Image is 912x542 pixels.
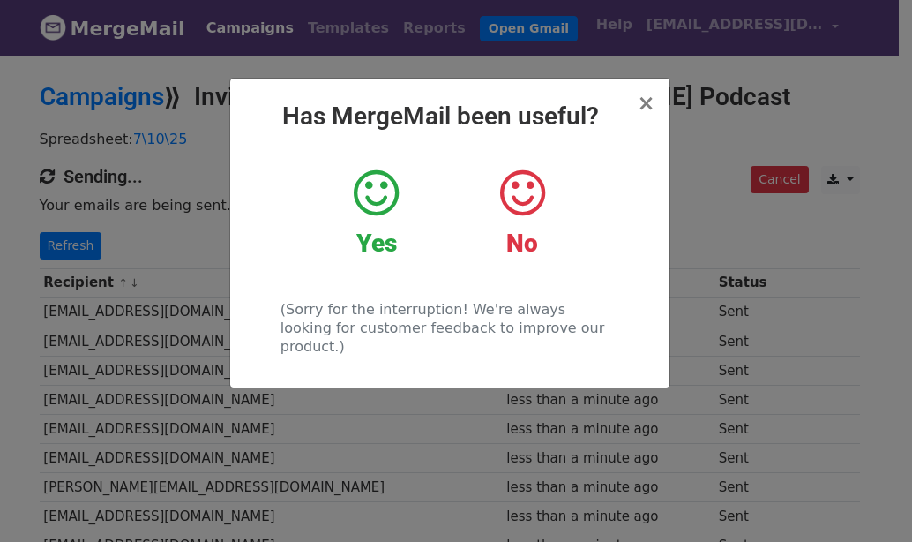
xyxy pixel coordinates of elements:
button: Close [637,93,654,114]
strong: No [506,229,538,258]
strong: Yes [356,229,397,258]
p: (Sorry for the interruption! We're always looking for customer feedback to improve our product.) [280,300,618,356]
a: Yes [317,167,436,259]
a: No [462,167,581,259]
h2: Has MergeMail been useful? [244,102,655,132]
span: × [637,91,654,116]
